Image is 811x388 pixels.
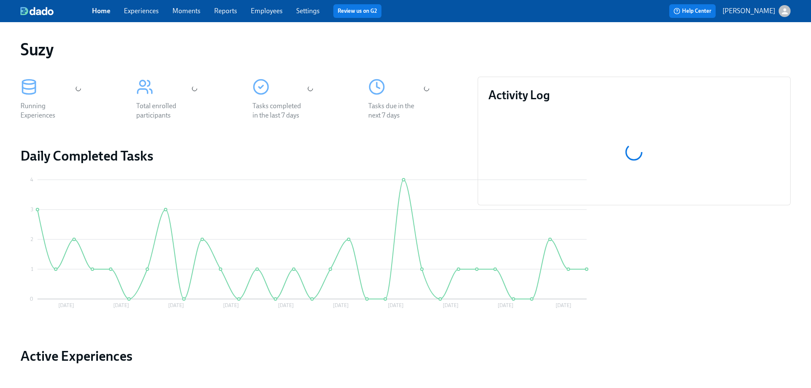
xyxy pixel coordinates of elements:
h3: Activity Log [488,87,780,103]
tspan: [DATE] [113,302,129,308]
a: Moments [172,7,201,15]
tspan: [DATE] [498,302,513,308]
a: Employees [251,7,283,15]
img: dado [20,7,54,15]
tspan: [DATE] [278,302,294,308]
div: Total enrolled participants [136,101,191,120]
p: [PERSON_NAME] [722,6,775,16]
div: Running Experiences [20,101,75,120]
a: Experiences [124,7,159,15]
tspan: 2 [31,236,33,242]
a: Review us on G2 [338,7,377,15]
a: Settings [296,7,320,15]
a: Home [92,7,110,15]
tspan: 1 [31,266,33,272]
h1: Suzy [20,39,53,60]
tspan: [DATE] [223,302,239,308]
tspan: [DATE] [58,302,74,308]
tspan: [DATE] [388,302,404,308]
a: Reports [214,7,237,15]
tspan: [DATE] [168,302,184,308]
div: Tasks completed in the last 7 days [252,101,307,120]
span: Help Center [673,7,711,15]
h2: Daily Completed Tasks [20,147,464,164]
button: Review us on G2 [333,4,381,18]
tspan: 4 [30,177,33,183]
a: Active Experiences [20,348,464,365]
tspan: 0 [30,296,33,302]
button: Help Center [669,4,716,18]
tspan: [DATE] [556,302,571,308]
tspan: [DATE] [333,302,349,308]
button: [PERSON_NAME] [722,5,791,17]
a: dado [20,7,92,15]
tspan: 3 [31,207,33,213]
div: Tasks due in the next 7 days [368,101,423,120]
tspan: [DATE] [443,302,459,308]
